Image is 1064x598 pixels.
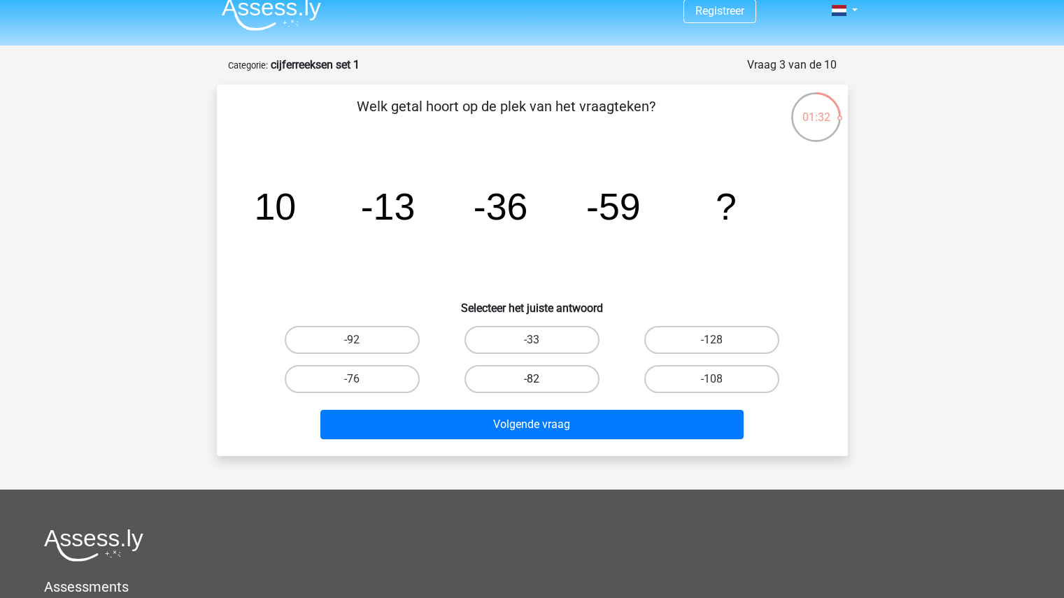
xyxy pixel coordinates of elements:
label: -128 [644,326,779,354]
tspan: -36 [473,185,527,227]
label: -33 [464,326,600,354]
tspan: 10 [254,185,296,227]
button: Volgende vraag [320,410,744,439]
small: Categorie: [228,60,268,71]
strong: cijferreeksen set 1 [271,58,360,71]
img: Assessly logo [44,529,143,562]
h6: Selecteer het juiste antwoord [239,290,825,315]
label: -92 [285,326,420,354]
tspan: -13 [360,185,415,227]
h5: Assessments [44,578,1020,595]
label: -76 [285,365,420,393]
label: -82 [464,365,600,393]
tspan: -59 [586,185,641,227]
div: Vraag 3 van de 10 [747,57,837,73]
a: Registreer [695,4,744,17]
tspan: ? [716,185,737,227]
p: Welk getal hoort op de plek van het vraagteken? [239,96,773,138]
div: 01:32 [790,91,842,126]
label: -108 [644,365,779,393]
